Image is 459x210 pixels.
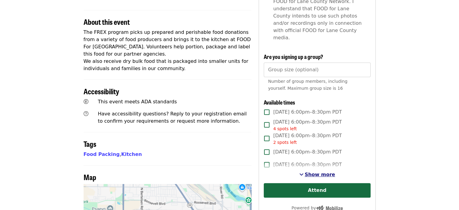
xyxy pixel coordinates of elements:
span: 4 spots left [273,126,297,131]
span: Accessibility [84,86,119,96]
span: This event meets ADA standards [98,99,177,105]
span: Available times [264,98,295,106]
span: 2 spots left [273,140,297,145]
button: See more timeslots [299,171,335,178]
span: Are you signing up a group? [264,53,323,60]
span: [DATE] 6:00pm–8:30pm PDT [273,148,342,156]
span: Show more [305,172,335,177]
span: [DATE] 6:00pm–8:30pm PDT [273,132,342,146]
input: [object Object] [264,63,370,77]
span: About this event [84,16,130,27]
p: The FREX program picks up prepared and perishable food donations from a variety of food producers... [84,29,252,72]
button: Attend [264,183,370,198]
i: universal-access icon [84,99,88,105]
span: [DATE] 6:00pm–8:30pm PDT [273,118,342,132]
span: Tags [84,138,96,149]
span: Map [84,172,96,182]
span: [DATE] 6:00pm–8:30pm PDT [273,161,342,168]
span: , [84,151,121,157]
span: Have accessibility questions? Reply to your registration email to confirm your requirements or re... [98,111,247,124]
a: Kitchen [121,151,142,157]
span: [DATE] 6:00pm–8:30pm PDT [273,108,342,116]
a: Food Packing [84,151,120,157]
span: Number of group members, including yourself. Maximum group size is 16 [268,79,347,91]
i: question-circle icon [84,111,88,117]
